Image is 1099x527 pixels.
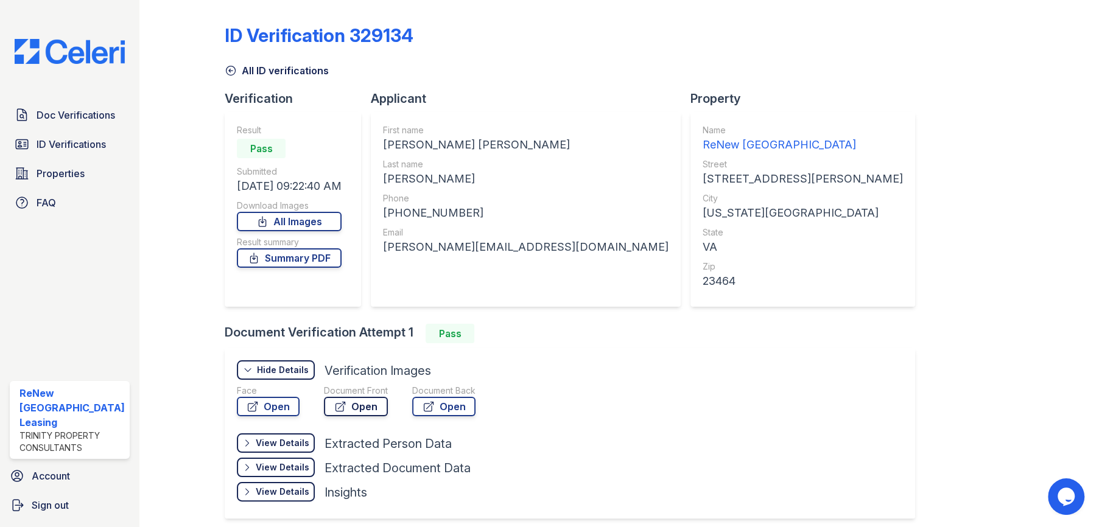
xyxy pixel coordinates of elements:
div: Phone [383,192,669,204]
a: All ID verifications [225,63,329,78]
div: Insights [325,484,367,501]
span: Account [32,469,70,483]
span: Doc Verifications [37,108,115,122]
div: Zip [703,260,903,273]
div: [PHONE_NUMBER] [383,204,669,222]
div: [PERSON_NAME][EMAIL_ADDRESS][DOMAIN_NAME] [383,239,669,256]
div: Hide Details [257,364,309,376]
a: Sign out [5,493,135,517]
div: Extracted Person Data [325,435,452,452]
div: ReNew [GEOGRAPHIC_DATA] [703,136,903,153]
span: ID Verifications [37,137,106,152]
a: Doc Verifications [10,103,130,127]
a: Summary PDF [237,248,342,268]
div: Trinity Property Consultants [19,430,125,454]
a: Properties [10,161,130,186]
div: Name [703,124,903,136]
div: Document Back [412,385,476,397]
div: Document Front [324,385,388,397]
span: FAQ [37,195,56,210]
div: Verification Images [325,362,431,379]
div: Extracted Document Data [325,459,471,476]
a: All Images [237,212,342,231]
span: Properties [37,166,85,181]
div: View Details [256,486,309,498]
div: VA [703,239,903,256]
div: Pass [237,139,286,158]
div: [PERSON_NAME] [383,170,669,187]
div: Submitted [237,166,342,178]
img: CE_Logo_Blue-a8612792a0a2168367f1c8372b55b34899dd931a85d93a1a3d3e32e68fde9ad4.png [5,39,135,64]
div: Result [237,124,342,136]
div: ReNew [GEOGRAPHIC_DATA] Leasing [19,386,125,430]
div: View Details [256,461,309,473]
div: Document Verification Attempt 1 [225,324,925,343]
div: First name [383,124,669,136]
div: View Details [256,437,309,449]
div: Last name [383,158,669,170]
div: City [703,192,903,204]
div: ID Verification 329134 [225,24,413,46]
div: [US_STATE][GEOGRAPHIC_DATA] [703,204,903,222]
a: Account [5,464,135,488]
div: Applicant [371,90,690,107]
div: [PERSON_NAME] [PERSON_NAME] [383,136,669,153]
div: [STREET_ADDRESS][PERSON_NAME] [703,170,903,187]
span: Sign out [32,498,69,512]
div: Verification [225,90,371,107]
div: Property [690,90,925,107]
a: FAQ [10,190,130,215]
div: [DATE] 09:22:40 AM [237,178,342,195]
div: State [703,226,903,239]
div: Street [703,158,903,170]
iframe: chat widget [1048,478,1087,515]
div: Download Images [237,200,342,212]
a: Open [324,397,388,416]
a: Open [412,397,476,416]
div: Email [383,226,669,239]
div: Result summary [237,236,342,248]
div: Pass [426,324,474,343]
a: Name ReNew [GEOGRAPHIC_DATA] [703,124,903,153]
div: 23464 [703,273,903,290]
a: Open [237,397,300,416]
div: Face [237,385,300,397]
a: ID Verifications [10,132,130,156]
